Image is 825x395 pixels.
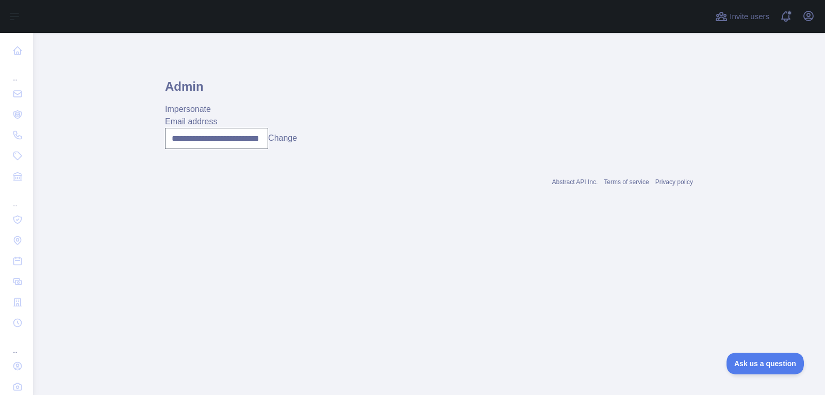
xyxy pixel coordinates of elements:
[727,353,804,374] iframe: Toggle Customer Support
[552,178,598,186] a: Abstract API Inc.
[713,8,771,25] button: Invite users
[8,188,25,208] div: ...
[268,132,297,144] button: Change
[8,334,25,355] div: ...
[604,178,649,186] a: Terms of service
[655,178,693,186] a: Privacy policy
[165,78,693,103] h1: Admin
[165,117,217,126] label: Email address
[165,103,693,116] div: Impersonate
[730,11,769,23] span: Invite users
[8,62,25,83] div: ...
